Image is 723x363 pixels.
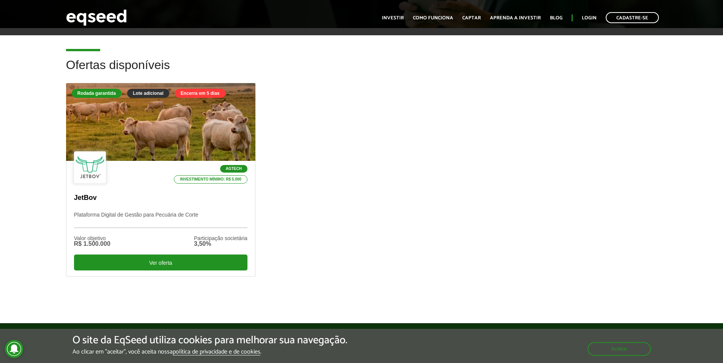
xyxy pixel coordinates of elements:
[588,342,651,356] button: Aceitar
[382,16,404,20] a: Investir
[175,89,225,98] div: Encerra em 5 dias
[66,58,657,83] h2: Ofertas disponíveis
[66,83,255,276] a: Rodada garantida Lote adicional Encerra em 5 dias Agtech Investimento mínimo: R$ 5.000 JetBov Pla...
[173,349,260,355] a: política de privacidade e de cookies
[194,241,247,247] div: 3,50%
[72,89,121,98] div: Rodada garantida
[66,8,127,28] img: EqSeed
[462,16,481,20] a: Captar
[490,16,541,20] a: Aprenda a investir
[72,348,347,355] p: Ao clicar em "aceitar", você aceita nossa .
[550,16,562,20] a: Blog
[74,241,110,247] div: R$ 1.500.000
[194,236,247,241] div: Participação societária
[74,236,110,241] div: Valor objetivo
[74,255,247,270] div: Ver oferta
[174,175,247,184] p: Investimento mínimo: R$ 5.000
[74,212,247,228] p: Plataforma Digital de Gestão para Pecuária de Corte
[413,16,453,20] a: Como funciona
[127,89,169,98] div: Lote adicional
[582,16,597,20] a: Login
[74,194,247,202] p: JetBov
[72,335,347,346] h5: O site da EqSeed utiliza cookies para melhorar sua navegação.
[606,12,659,23] a: Cadastre-se
[220,165,247,173] p: Agtech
